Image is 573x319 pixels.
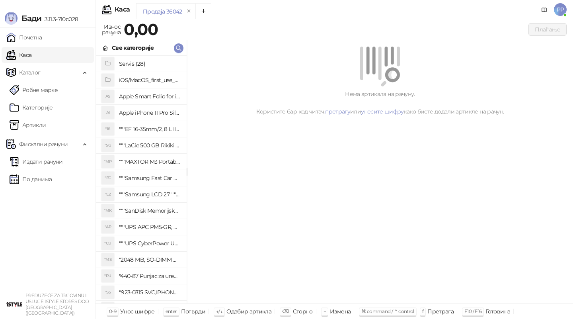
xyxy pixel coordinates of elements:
a: ArtikliАртикли [10,117,46,133]
div: "MS [101,253,114,266]
span: ⌫ [282,308,288,314]
span: Бади [21,14,41,23]
div: Претрага [427,306,454,317]
a: Издати рачуни [10,154,63,170]
button: Add tab [195,3,211,19]
button: Плаћање [528,23,567,36]
h4: Apple iPhone 11 Pro Silicone Case - Black [119,106,180,119]
a: По данима [10,171,52,187]
div: Измена [330,306,351,317]
h4: "2048 MB, SO-DIMM DDRII, 667 MHz, Napajanje 1,8 0,1 V, Latencija CL5" [119,253,180,266]
div: AS [101,90,114,103]
span: enter [166,308,177,314]
div: "PU [101,270,114,282]
span: f [422,308,423,314]
div: "5G [101,139,114,152]
div: grid [96,56,187,303]
div: Потврди [181,306,206,317]
span: 3.11.3-710c028 [41,16,78,23]
div: AI [101,106,114,119]
h4: "923-0448 SVC,IPHONE,TOURQUE DRIVER KIT .65KGF- CM Šrafciger " [119,302,180,315]
h4: """EF 16-35mm/2, 8 L III USM""" [119,123,180,135]
h4: """Samsung Fast Car Charge Adapter, brzi auto punja_, boja crna""" [119,172,180,184]
h4: """Samsung LCD 27"""" C27F390FHUXEN""" [119,188,180,201]
h4: Servis (28) [119,57,180,70]
span: F10 / F16 [464,308,481,314]
div: Готовина [485,306,510,317]
div: Каса [115,6,130,13]
div: "S5 [101,286,114,299]
h4: iOS/MacOS_first_use_assistance (4) [119,74,180,86]
h4: """LaCie 500 GB Rikiki USB 3.0 / Ultra Compact & Resistant aluminum / USB 3.0 / 2.5""""""" [119,139,180,152]
a: Робне марке [10,82,58,98]
h4: """SanDisk Memorijska kartica 256GB microSDXC sa SD adapterom SDSQXA1-256G-GN6MA - Extreme PLUS, ... [119,204,180,217]
span: ⌘ command / ⌃ control [361,308,414,314]
h4: """UPS CyberPower UT650EG, 650VA/360W , line-int., s_uko, desktop""" [119,237,180,250]
div: "FC [101,172,114,184]
div: Продаја 36042 [143,7,182,16]
strong: 0,00 [124,20,158,39]
h4: Apple Smart Folio for iPad mini (A17 Pro) - Sage [119,90,180,103]
h4: "923-0315 SVC,IPHONE 5/5S BATTERY REMOVAL TRAY Držač za iPhone sa kojim se otvara display [119,286,180,299]
h4: "440-87 Punjac za uredjaje sa micro USB portom 4/1, Stand." [119,270,180,282]
div: Сторно [293,306,313,317]
div: Унос шифре [120,306,155,317]
div: Нема артикала на рачуну. Користите бар код читач, или како бисте додали артикле на рачун. [197,90,563,116]
a: Категорије [10,100,53,115]
div: Износ рачуна [100,22,122,37]
small: PREDUZEĆE ZA TRGOVINU I USLUGE ISTYLE STORES DOO [GEOGRAPHIC_DATA] ([GEOGRAPHIC_DATA]) [25,293,89,316]
div: "MP [101,155,114,168]
span: 0-9 [109,308,116,314]
a: Документација [538,3,551,16]
button: remove [184,8,194,15]
span: Фискални рачуни [19,136,68,152]
span: Каталог [19,65,41,80]
div: "MK [101,204,114,217]
div: "AP [101,221,114,233]
span: PP [554,3,567,16]
span: ↑/↓ [216,308,222,314]
div: "CU [101,237,114,250]
span: + [324,308,326,314]
a: Почетна [6,29,42,45]
div: "L2 [101,188,114,201]
img: Logo [5,12,18,25]
img: 64x64-companyLogo-77b92cf4-9946-4f36-9751-bf7bb5fd2c7d.png [6,296,22,312]
div: "SD [101,302,114,315]
a: Каса [6,47,31,63]
a: унесите шифру [361,108,404,115]
div: "18 [101,123,114,135]
a: претрагу [325,108,350,115]
h4: """MAXTOR M3 Portable 2TB 2.5"""" crni eksterni hard disk HX-M201TCB/GM""" [119,155,180,168]
h4: """UPS APC PM5-GR, Essential Surge Arrest,5 utic_nica""" [119,221,180,233]
div: Све категорије [112,43,154,52]
div: Одабир артикла [226,306,271,317]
